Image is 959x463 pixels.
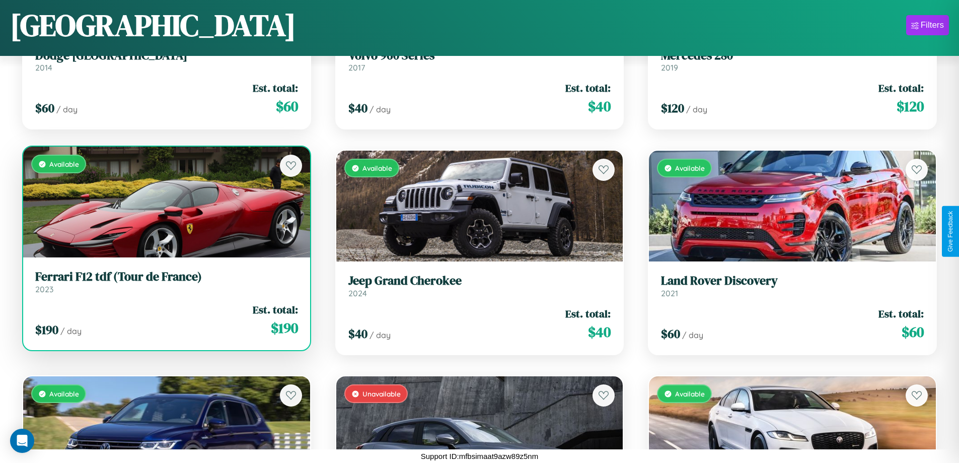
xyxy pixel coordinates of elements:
span: Available [49,389,79,398]
span: Available [675,389,705,398]
h1: [GEOGRAPHIC_DATA] [10,5,296,46]
span: $ 120 [897,96,924,116]
span: 2021 [661,288,678,298]
a: Jeep Grand Cherokee2024 [348,274,611,298]
span: $ 60 [661,325,680,342]
span: $ 190 [35,321,58,338]
p: Support ID: mfbsimaat9azw89z5nm [421,449,538,463]
span: 2024 [348,288,367,298]
h3: Jeep Grand Cherokee [348,274,611,288]
span: $ 40 [348,100,367,116]
button: Filters [906,15,949,35]
span: Est. total: [565,306,611,321]
span: $ 190 [271,318,298,338]
span: / day [56,104,78,114]
span: $ 40 [348,325,367,342]
span: Est. total: [253,302,298,317]
span: $ 60 [276,96,298,116]
span: Unavailable [362,389,401,398]
span: Est. total: [565,81,611,95]
div: Open Intercom Messenger [10,429,34,453]
span: 2023 [35,284,53,294]
span: $ 40 [588,96,611,116]
span: / day [370,104,391,114]
span: 2017 [348,62,365,73]
div: Filters [921,20,944,30]
span: $ 60 [902,322,924,342]
h3: Land Rover Discovery [661,274,924,288]
span: $ 40 [588,322,611,342]
a: Volvo 960 Series2017 [348,48,611,73]
span: 2014 [35,62,52,73]
a: Dodge [GEOGRAPHIC_DATA]2014 [35,48,298,73]
a: Mercedes 2802019 [661,48,924,73]
span: Available [49,160,79,168]
span: Est. total: [878,306,924,321]
div: Give Feedback [947,211,954,252]
span: / day [682,330,703,340]
span: Available [675,164,705,172]
a: Land Rover Discovery2021 [661,274,924,298]
span: Est. total: [253,81,298,95]
span: Est. total: [878,81,924,95]
span: Available [362,164,392,172]
span: / day [686,104,707,114]
a: Ferrari F12 tdf (Tour de France)2023 [35,270,298,294]
h3: Ferrari F12 tdf (Tour de France) [35,270,298,284]
span: $ 120 [661,100,684,116]
span: $ 60 [35,100,54,116]
span: 2019 [661,62,678,73]
h3: Dodge [GEOGRAPHIC_DATA] [35,48,298,63]
span: / day [370,330,391,340]
span: / day [60,326,82,336]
